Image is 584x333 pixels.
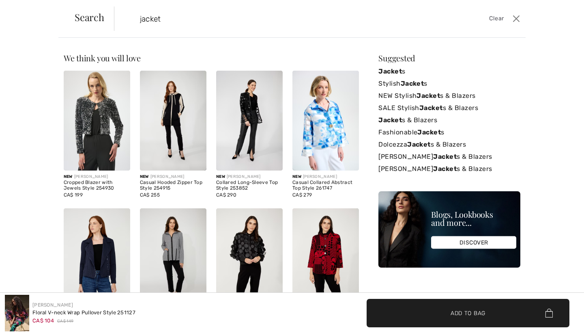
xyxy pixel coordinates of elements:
[378,114,520,126] a: Jackets & Blazers
[419,104,443,112] strong: Jacket
[417,128,441,136] strong: Jacket
[216,174,225,179] span: New
[510,12,522,25] button: Close
[433,165,457,173] strong: Jacket
[401,80,424,87] strong: Jacket
[32,309,135,317] div: Floral V-neck Wrap Pullover Style 251127
[64,192,83,198] span: CA$ 199
[451,309,485,317] span: Add to Bag
[292,71,359,171] img: Casual Collared Abstract Top Style 261747. Vanilla/blue
[378,126,520,138] a: FashionableJackets
[134,6,416,31] input: TYPE TO SEARCH
[292,208,359,308] img: Collared Geometric Blazer Style 254992. Tomato/black
[378,65,520,78] a: Jackets
[140,180,206,191] div: Casual Hooded Zipper Top Style 254915
[216,180,283,191] div: Collared Long-Sleeve Top Style 253852
[489,14,504,23] span: Clear
[433,153,457,160] strong: Jacket
[6,236,57,328] iframe: Small video preview of a live video
[378,116,402,124] strong: Jacket
[64,180,130,191] div: Cropped Blazer with Jewels Style 254930
[64,174,130,180] div: [PERSON_NAME]
[378,90,520,102] a: NEW StylishJackets & Blazers
[407,141,431,148] strong: Jacket
[64,208,130,308] img: Zipper Quilted Casual Jacket Style 254345. Navy
[75,12,104,22] span: Search
[140,192,160,198] span: CA$ 255
[367,299,569,327] button: Add to Bag
[140,208,206,308] img: Sporty High-Neck Jacket Style 34049. Grey
[216,174,283,180] div: [PERSON_NAME]
[140,71,206,171] img: Casual Hooded Zipper Top Style 254915. Black/Champagne
[292,180,359,191] div: Casual Collared Abstract Top Style 261747
[378,102,520,114] a: SALE StylishJackets & Blazers
[216,192,236,198] span: CA$ 290
[140,174,206,180] div: [PERSON_NAME]
[292,174,359,180] div: [PERSON_NAME]
[378,54,520,62] div: Suggested
[431,210,516,227] div: Blogs, Lookbooks and more...
[57,318,73,324] span: CA$ 149
[140,174,149,179] span: New
[5,295,29,331] img: Floral V-Neck Wrap Pullover Style 251127
[64,52,141,63] span: We think you will love
[431,236,516,249] div: DISCOVER
[545,309,553,318] img: Bag.svg
[216,208,283,308] img: Zipper Closure Casual Top Style 254959. Black
[378,163,520,175] a: [PERSON_NAME]Jackets & Blazers
[378,191,520,268] img: Blogs, Lookbooks and more...
[417,92,440,99] strong: Jacket
[64,174,73,179] span: New
[292,192,312,198] span: CA$ 279
[378,78,520,90] a: StylishJackets
[216,71,283,171] img: Collared Long-Sleeve Top Style 253852. Black
[292,174,301,179] span: New
[378,138,520,151] a: DolcezzaJackets & Blazers
[378,151,520,163] a: [PERSON_NAME]Jackets & Blazers
[64,71,130,171] img: Cropped Blazer with Jewels Style 254930. Black/Silver
[378,67,402,75] strong: Jacket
